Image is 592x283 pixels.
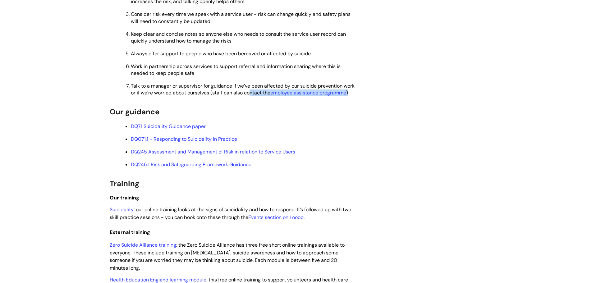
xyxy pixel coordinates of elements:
[110,229,150,235] span: External training
[110,242,345,271] span: : the Zero Suicide Alliance has three free short online trainings available to everyone. These in...
[110,107,159,116] span: Our guidance
[110,194,139,201] span: Our training
[131,63,341,76] span: Work in partnership across services to support referral and information sharing where this is nee...
[110,179,139,188] span: Training
[110,276,206,283] a: Health Education England learning module
[131,161,251,168] a: DQ245.1 Risk and Safeguarding Framework Guidance
[131,148,295,155] a: DQ245 Assessment and Management of Risk in relation to Service Users
[110,242,176,248] a: Zero Suicide Alliance training
[248,214,304,221] a: Events section on Looop
[131,11,351,24] span: Consider risk every time we speak with a service user - risk can change quickly and safety plans ...
[131,50,311,57] span: Always offer support to people who have been bereaved or affected by suicide
[110,206,351,221] span: : our online training looks at the signs of suicidality and how to respond. It’s followed up with...
[131,136,237,142] a: DQ071.1 - Responding to Suicidality in Practice
[110,206,134,213] a: Suicidality
[270,89,346,96] a: employee assistance programme
[131,31,346,44] span: Keep clear and concise notes so anyone else who needs to consult the service user record can quic...
[131,83,355,96] span: Talk to a manager or supervisor for guidance if we’ve been affected by our suicide prevention wor...
[131,123,206,130] a: DQ71 Suicidality Guidance paper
